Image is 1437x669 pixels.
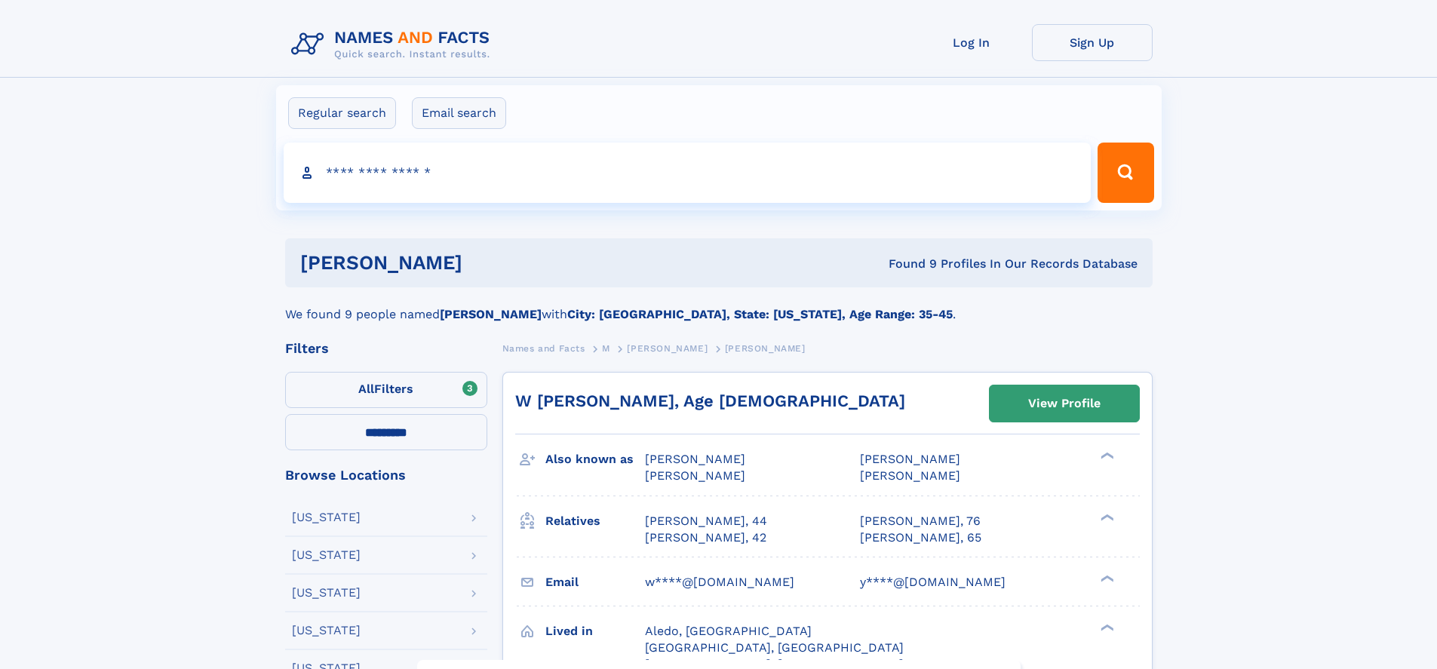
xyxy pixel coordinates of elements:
[1028,386,1101,421] div: View Profile
[627,343,708,354] span: [PERSON_NAME]
[545,508,645,534] h3: Relatives
[1097,622,1115,632] div: ❯
[860,468,960,483] span: [PERSON_NAME]
[545,447,645,472] h3: Also known as
[567,307,953,321] b: City: [GEOGRAPHIC_DATA], State: [US_STATE], Age Range: 35-45
[292,587,361,599] div: [US_STATE]
[284,143,1092,203] input: search input
[358,382,374,396] span: All
[545,569,645,595] h3: Email
[911,24,1032,61] a: Log In
[645,624,812,638] span: Aledo, [GEOGRAPHIC_DATA]
[645,452,745,466] span: [PERSON_NAME]
[645,513,767,529] a: [PERSON_NAME], 44
[292,549,361,561] div: [US_STATE]
[675,256,1138,272] div: Found 9 Profiles In Our Records Database
[627,339,708,358] a: [PERSON_NAME]
[545,618,645,644] h3: Lived in
[645,640,904,655] span: [GEOGRAPHIC_DATA], [GEOGRAPHIC_DATA]
[1032,24,1153,61] a: Sign Up
[860,452,960,466] span: [PERSON_NAME]
[725,343,806,354] span: [PERSON_NAME]
[288,97,396,129] label: Regular search
[285,342,487,355] div: Filters
[285,287,1153,324] div: We found 9 people named with .
[645,468,745,483] span: [PERSON_NAME]
[300,253,676,272] h1: [PERSON_NAME]
[440,307,542,321] b: [PERSON_NAME]
[1097,451,1115,461] div: ❯
[1097,573,1115,583] div: ❯
[602,343,610,354] span: M
[515,391,905,410] a: W [PERSON_NAME], Age [DEMOGRAPHIC_DATA]
[645,529,766,546] a: [PERSON_NAME], 42
[1097,512,1115,522] div: ❯
[1098,143,1153,203] button: Search Button
[285,372,487,408] label: Filters
[860,513,981,529] a: [PERSON_NAME], 76
[502,339,585,358] a: Names and Facts
[285,24,502,65] img: Logo Names and Facts
[602,339,610,358] a: M
[292,625,361,637] div: [US_STATE]
[412,97,506,129] label: Email search
[860,529,981,546] a: [PERSON_NAME], 65
[292,511,361,523] div: [US_STATE]
[990,385,1139,422] a: View Profile
[285,468,487,482] div: Browse Locations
